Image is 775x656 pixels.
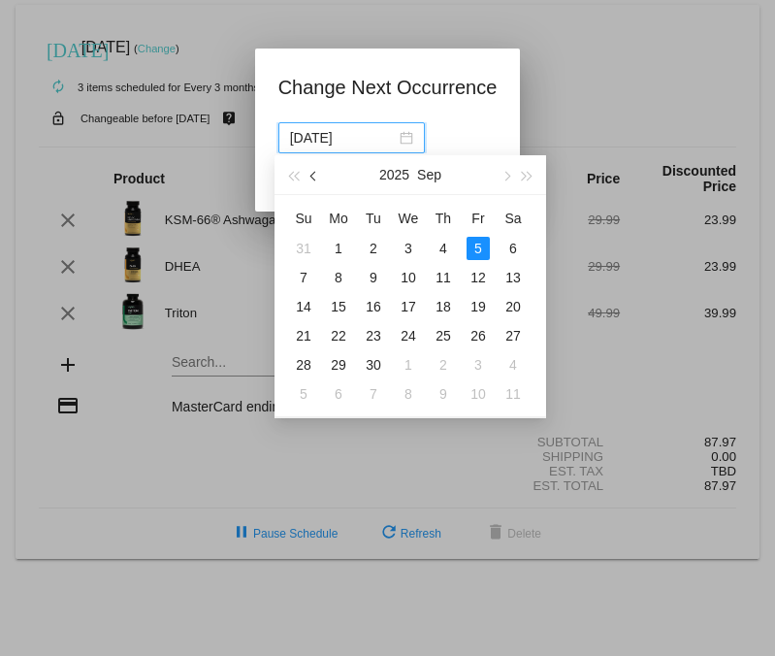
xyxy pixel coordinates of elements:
td: 9/11/2025 [426,263,461,292]
th: Tue [356,203,391,234]
div: 10 [397,266,420,289]
div: 16 [362,295,385,318]
div: 17 [397,295,420,318]
div: 25 [432,324,455,347]
td: 9/24/2025 [391,321,426,350]
div: 13 [501,266,525,289]
td: 10/6/2025 [321,379,356,409]
div: 9 [432,382,455,406]
button: Last year (Control + left) [282,155,304,194]
div: 8 [327,266,350,289]
td: 9/6/2025 [496,234,531,263]
div: 2 [362,237,385,260]
div: 6 [327,382,350,406]
td: 9/22/2025 [321,321,356,350]
td: 10/5/2025 [286,379,321,409]
button: Previous month (PageUp) [304,155,325,194]
td: 10/4/2025 [496,350,531,379]
th: Thu [426,203,461,234]
button: Next month (PageDown) [495,155,516,194]
th: Fri [461,203,496,234]
th: Sun [286,203,321,234]
div: 27 [501,324,525,347]
td: 9/15/2025 [321,292,356,321]
div: 5 [467,237,490,260]
div: 4 [501,353,525,377]
td: 9/16/2025 [356,292,391,321]
td: 9/25/2025 [426,321,461,350]
div: 3 [397,237,420,260]
td: 9/29/2025 [321,350,356,379]
div: 1 [327,237,350,260]
button: Next year (Control + right) [517,155,538,194]
td: 9/23/2025 [356,321,391,350]
td: 9/13/2025 [496,263,531,292]
div: 14 [292,295,315,318]
div: 18 [432,295,455,318]
td: 10/10/2025 [461,379,496,409]
h1: Change Next Occurrence [278,72,498,103]
th: Sat [496,203,531,234]
div: 7 [362,382,385,406]
div: 21 [292,324,315,347]
div: 1 [397,353,420,377]
th: Wed [391,203,426,234]
div: 29 [327,353,350,377]
div: 30 [362,353,385,377]
td: 9/17/2025 [391,292,426,321]
td: 9/12/2025 [461,263,496,292]
td: 9/21/2025 [286,321,321,350]
td: 10/9/2025 [426,379,461,409]
td: 9/10/2025 [391,263,426,292]
div: 2 [432,353,455,377]
td: 9/28/2025 [286,350,321,379]
div: 4 [432,237,455,260]
div: 12 [467,266,490,289]
td: 9/2/2025 [356,234,391,263]
div: 20 [501,295,525,318]
div: 9 [362,266,385,289]
div: 5 [292,382,315,406]
div: 23 [362,324,385,347]
input: Select date [290,127,396,148]
div: 3 [467,353,490,377]
td: 9/14/2025 [286,292,321,321]
div: 7 [292,266,315,289]
td: 10/7/2025 [356,379,391,409]
td: 10/8/2025 [391,379,426,409]
div: 15 [327,295,350,318]
div: 22 [327,324,350,347]
td: 9/8/2025 [321,263,356,292]
div: 28 [292,353,315,377]
button: Sep [417,155,441,194]
td: 9/19/2025 [461,292,496,321]
td: 9/7/2025 [286,263,321,292]
div: 24 [397,324,420,347]
td: 9/9/2025 [356,263,391,292]
div: 11 [501,382,525,406]
td: 9/20/2025 [496,292,531,321]
div: 19 [467,295,490,318]
td: 9/5/2025 [461,234,496,263]
button: 2025 [379,155,409,194]
td: 9/30/2025 [356,350,391,379]
th: Mon [321,203,356,234]
div: 10 [467,382,490,406]
div: 31 [292,237,315,260]
div: 8 [397,382,420,406]
div: 26 [467,324,490,347]
td: 10/2/2025 [426,350,461,379]
td: 10/11/2025 [496,379,531,409]
div: 11 [432,266,455,289]
td: 10/3/2025 [461,350,496,379]
td: 9/27/2025 [496,321,531,350]
td: 9/4/2025 [426,234,461,263]
td: 9/26/2025 [461,321,496,350]
td: 8/31/2025 [286,234,321,263]
td: 9/18/2025 [426,292,461,321]
div: 6 [501,237,525,260]
td: 9/1/2025 [321,234,356,263]
td: 9/3/2025 [391,234,426,263]
td: 10/1/2025 [391,350,426,379]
